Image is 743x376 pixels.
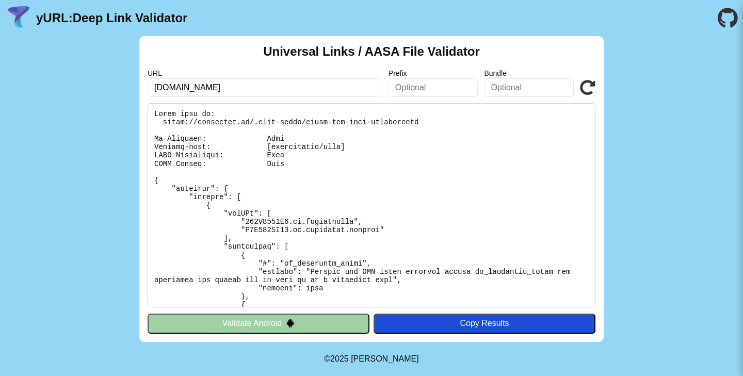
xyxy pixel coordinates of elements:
[324,342,418,376] footer: ©
[286,319,295,328] img: droidIcon.svg
[263,44,480,59] h2: Universal Links / AASA File Validator
[36,11,187,25] a: yURL:Deep Link Validator
[379,319,590,328] div: Copy Results
[389,78,478,97] input: Optional
[351,354,419,363] a: Michael Ibragimchayev's Personal Site
[330,354,349,363] span: 2025
[148,69,382,77] label: URL
[148,103,595,307] pre: Lorem ipsu do: sitam://consectet.ad/.elit-seddo/eiusm-tem-inci-utlaboreetd Ma Aliquaen: Admi Veni...
[5,5,32,31] img: yURL Logo
[389,69,478,77] label: Prefix
[148,314,369,333] button: Validate Android
[374,314,595,333] button: Copy Results
[484,69,574,77] label: Bundle
[148,78,382,97] input: Required
[484,78,574,97] input: Optional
